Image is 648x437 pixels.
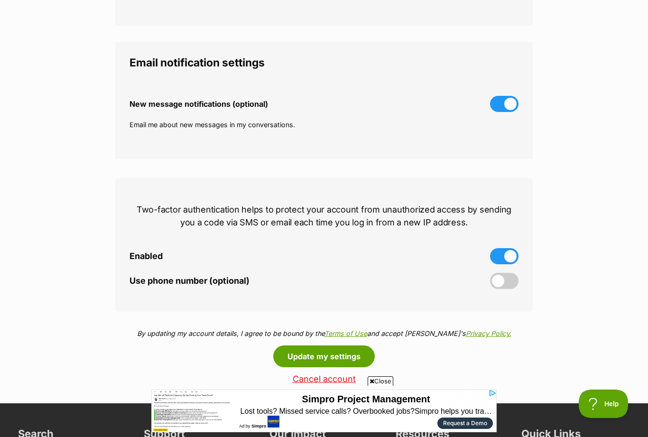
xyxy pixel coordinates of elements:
span: Close [368,376,393,386]
p: Two-factor authentication helps to protect your account from unauthorized access by sending you a... [130,203,518,229]
span: New message notifications (optional) [130,100,268,108]
legend: Email notification settings [130,56,518,69]
p: Email me about new messages in my conversations. [130,120,518,130]
fieldset: Email notification settings [115,42,533,159]
iframe: Help Scout Beacon - Open [579,390,629,418]
a: Terms of Use [324,329,367,337]
button: Update my settings [273,345,375,367]
span: Use phone number (optional) [130,276,250,286]
a: Privacy Policy. [466,329,511,337]
p: By updating my account details, I agree to be bound by the and accept [PERSON_NAME]'s [115,328,533,338]
span: Enabled [130,251,163,261]
iframe: Advertisement [151,390,497,432]
a: Cancel account [115,374,533,384]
